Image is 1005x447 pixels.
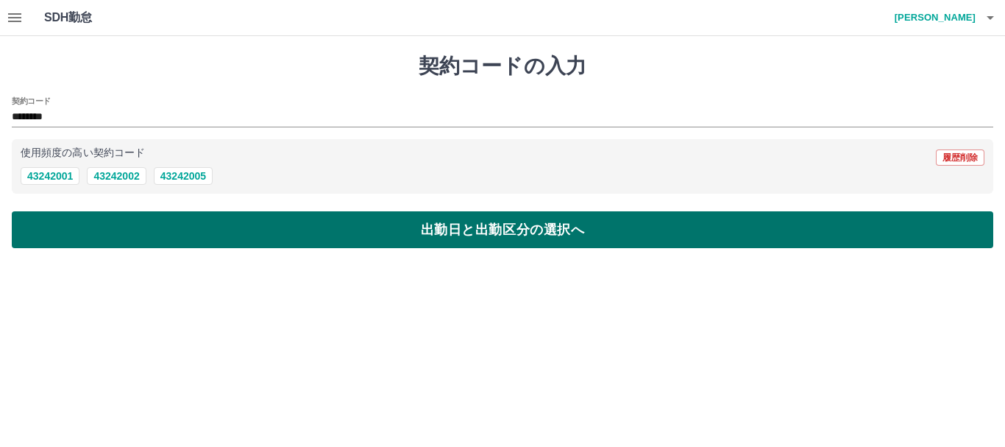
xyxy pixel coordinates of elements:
[21,167,79,185] button: 43242001
[936,149,984,166] button: 履歴削除
[12,211,993,248] button: 出勤日と出勤区分の選択へ
[87,167,146,185] button: 43242002
[154,167,213,185] button: 43242005
[12,95,51,107] h2: 契約コード
[21,148,145,158] p: 使用頻度の高い契約コード
[12,54,993,79] h1: 契約コードの入力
